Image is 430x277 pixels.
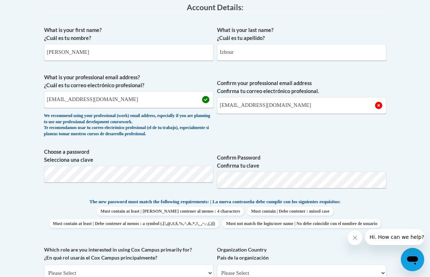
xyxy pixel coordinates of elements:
[49,219,219,228] span: Must contain at least | Debe contener al menos : a symbol (.[!,@,#,$,%,^,&,*,?,_,~,-,(,)])
[222,219,381,228] span: Must not match the login/user name | No debe coincidir con el nombre de usuario
[44,73,213,89] label: What is your professional email address? ¿Cuál es tu correo electrónico profesional?
[44,246,213,262] label: Which role are you interested in using Cox Campus primarily for? ¿En qué rol usarás el Cox Campus...
[97,207,244,216] span: Must contain at least | [PERSON_NAME] contener al menos : 4 characters
[247,207,333,216] span: Must contain | Debe contener : mixed case
[90,198,341,205] span: The new password must match the following requirements: | La nueva contraseña debe cumplir con lo...
[44,44,213,61] input: Metadata input
[44,113,213,137] div: We recommend using your professional (work) email address, especially if you are planning to use ...
[217,44,386,61] input: Metadata input
[44,26,213,42] label: What is your first name? ¿Cuál es tu nombre?
[217,26,386,42] label: What is your last name? ¿Cuál es tu apellido?
[217,246,386,262] label: Organization Country País de la organización
[187,3,244,12] span: Account Details:
[217,97,386,114] input: Required
[217,79,386,95] label: Confirm your professional email address Confirma tu correo electrónico profesional.
[217,154,386,170] label: Confirm Password Confirma tu clave
[44,148,213,164] label: Choose a password Selecciona una clave
[401,248,424,271] iframe: Button to launch messaging window
[365,229,424,245] iframe: Message from company
[44,91,213,108] input: Metadata input
[348,230,362,245] iframe: Close message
